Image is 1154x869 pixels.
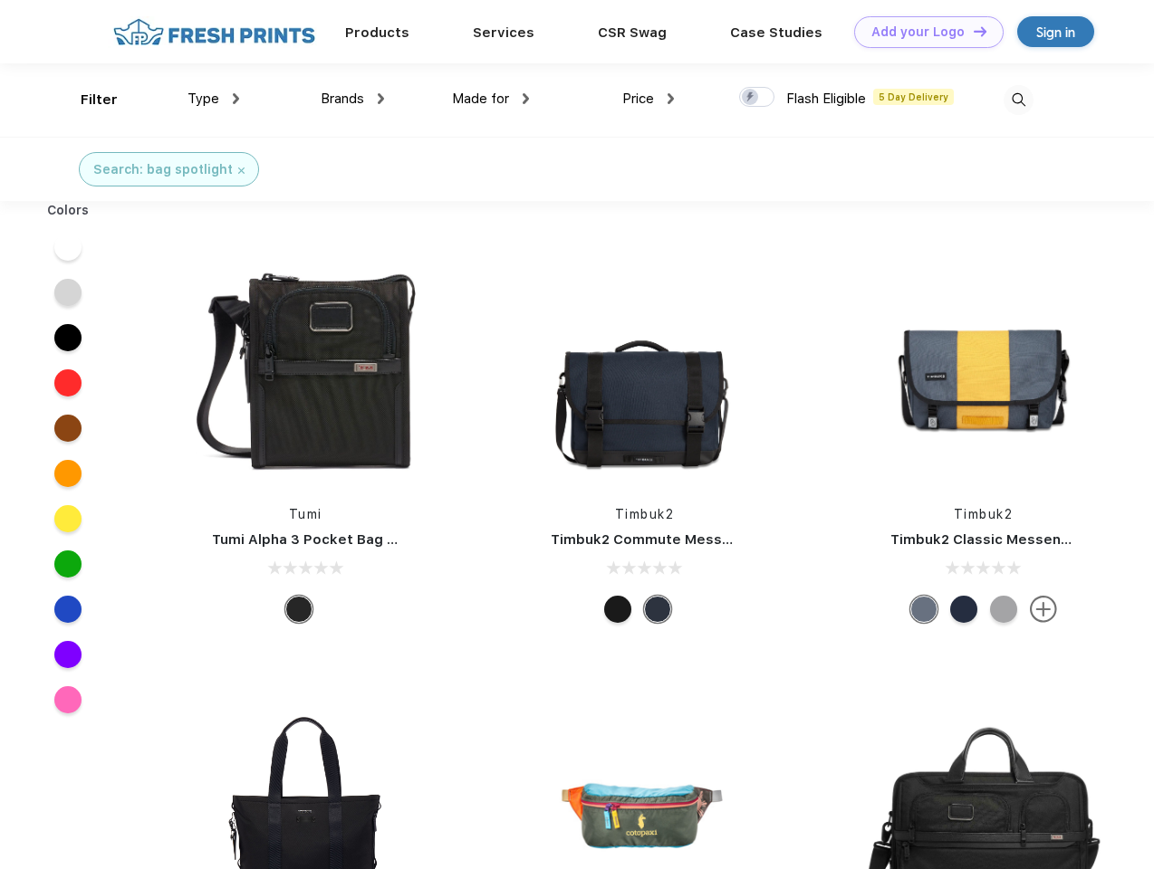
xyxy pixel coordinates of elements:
img: dropdown.png [668,93,674,104]
img: desktop_search.svg [1004,85,1034,115]
div: Search: bag spotlight [93,160,233,179]
div: Add your Logo [871,24,965,40]
span: Price [622,91,654,107]
a: Timbuk2 [954,507,1014,521]
img: func=resize&h=266 [524,246,765,487]
img: dropdown.png [378,93,384,104]
img: func=resize&h=266 [185,246,426,487]
div: Eco Nautical [644,596,671,623]
a: Products [345,24,409,41]
img: func=resize&h=266 [863,246,1104,487]
div: Eco Black [604,596,631,623]
span: 5 Day Delivery [873,89,954,105]
div: Colors [34,201,103,220]
a: Sign in [1017,16,1094,47]
span: Brands [321,91,364,107]
div: Black [285,596,313,623]
div: Eco Rind Pop [990,596,1017,623]
a: Timbuk2 [615,507,675,521]
div: Filter [81,90,118,110]
a: Timbuk2 Classic Messenger Bag [890,531,1115,548]
img: more.svg [1030,596,1057,623]
img: filter_cancel.svg [238,167,245,174]
span: Flash Eligible [786,91,866,107]
div: Sign in [1036,22,1075,43]
div: Eco Lightbeam [910,596,938,623]
a: Tumi Alpha 3 Pocket Bag Small [212,531,424,548]
img: dropdown.png [523,93,529,104]
div: Eco Nautical [950,596,977,623]
a: Timbuk2 Commute Messenger Bag [551,531,793,548]
a: Tumi [289,507,322,521]
img: dropdown.png [233,93,239,104]
span: Type [188,91,219,107]
img: fo%20logo%202.webp [108,16,321,48]
img: DT [974,26,986,36]
span: Made for [452,91,509,107]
